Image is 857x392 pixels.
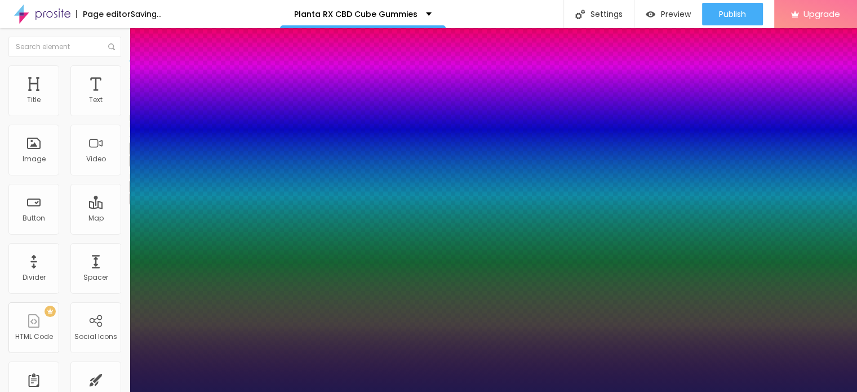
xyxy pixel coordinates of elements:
div: Title [27,96,41,104]
div: Button [23,214,45,222]
span: Preview [661,10,691,19]
div: Spacer [83,274,108,281]
img: view-1.svg [646,10,655,19]
img: Icone [108,43,115,50]
div: Saving... [131,10,162,18]
div: Social Icons [74,333,117,341]
div: Image [23,155,46,163]
div: Map [88,214,104,222]
div: Text [89,96,103,104]
span: Upgrade [803,9,840,19]
input: Search element [8,37,121,57]
div: HTML Code [15,333,53,341]
p: Planta RX CBD Cube Gummies [294,10,418,18]
img: Icone [575,10,585,19]
div: Video [86,155,106,163]
button: Publish [702,3,763,25]
span: Publish [719,10,746,19]
div: Page editor [76,10,131,18]
button: Preview [634,3,702,25]
div: Divider [23,274,46,281]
